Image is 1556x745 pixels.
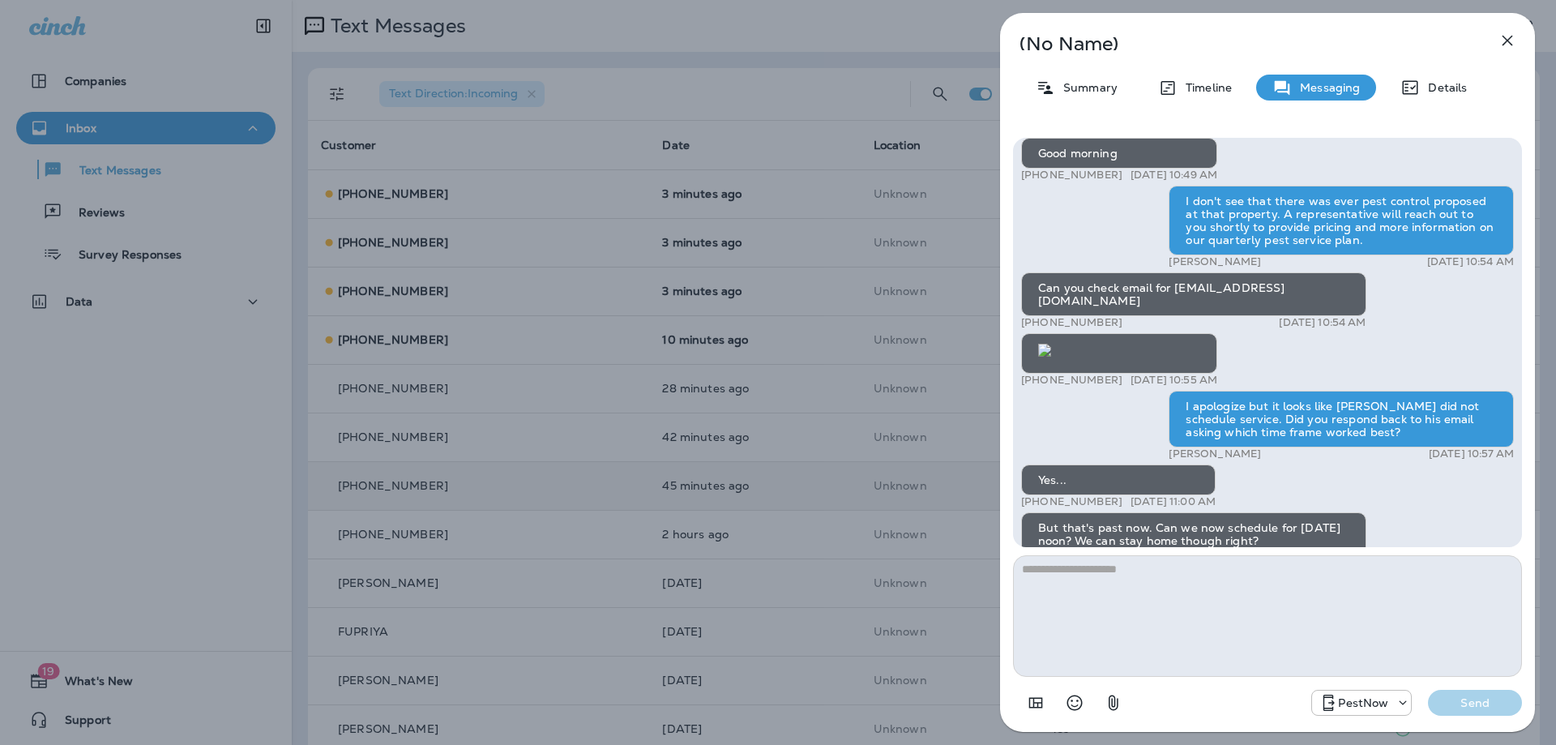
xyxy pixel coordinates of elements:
img: twilio-download [1038,344,1051,357]
div: Yes... [1021,465,1216,495]
p: [DATE] 11:00 AM [1131,495,1216,508]
p: [DATE] 10:55 AM [1131,374,1217,387]
p: [DATE] 10:57 AM [1429,447,1514,460]
p: [PERSON_NAME] [1169,255,1261,268]
p: PestNow [1338,696,1388,709]
div: I apologize but it looks like [PERSON_NAME] did not schedule service. Did you respond back to his... [1169,391,1514,447]
div: But that's past now. Can we now schedule for [DATE] noon? We can stay home though right? [1021,512,1366,556]
div: Good morning [1021,138,1217,169]
div: I don't see that there was ever pest control proposed at that property. A representative will rea... [1169,186,1514,255]
p: [DATE] 10:49 AM [1131,169,1217,182]
p: [PHONE_NUMBER] [1021,316,1122,329]
p: [DATE] 10:54 AM [1279,316,1366,329]
p: Summary [1055,81,1118,94]
div: +1 (703) 691-5149 [1312,693,1411,713]
button: Add in a premade template [1020,687,1052,719]
button: Select an emoji [1058,687,1091,719]
p: [DATE] 10:54 AM [1427,255,1514,268]
p: [PERSON_NAME] [1169,447,1261,460]
p: [PHONE_NUMBER] [1021,374,1122,387]
p: Details [1420,81,1467,94]
div: Can you check email for [EMAIL_ADDRESS][DOMAIN_NAME] [1021,272,1366,316]
p: Timeline [1178,81,1232,94]
p: Messaging [1292,81,1360,94]
p: [PHONE_NUMBER] [1021,169,1122,182]
p: (No Name) [1020,37,1462,50]
p: [PHONE_NUMBER] [1021,495,1122,508]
